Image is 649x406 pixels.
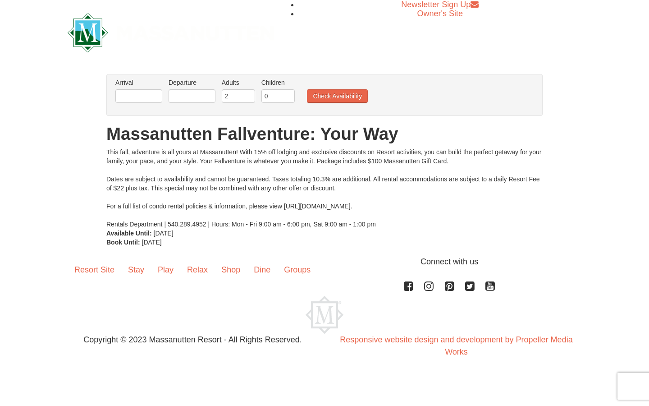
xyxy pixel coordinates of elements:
[340,335,572,356] a: Responsive website design and development by Propeller Media Works
[169,78,215,87] label: Departure
[417,9,463,18] a: Owner's Site
[106,148,543,229] div: This fall, adventure is all yours at Massanutten! With 15% off lodging and exclusive discounts on...
[68,21,274,42] a: Massanutten Resort
[247,256,277,284] a: Dine
[68,256,121,284] a: Resort Site
[142,239,162,246] span: [DATE]
[180,256,215,284] a: Relax
[61,334,324,346] p: Copyright © 2023 Massanutten Resort - All Rights Reserved.
[222,78,255,87] label: Adults
[106,230,152,237] strong: Available Until:
[306,296,343,334] img: Massanutten Resort Logo
[261,78,295,87] label: Children
[307,89,368,103] button: Check Availability
[121,256,151,284] a: Stay
[277,256,317,284] a: Groups
[154,230,174,237] span: [DATE]
[68,256,581,268] p: Connect with us
[151,256,180,284] a: Play
[215,256,247,284] a: Shop
[115,78,162,87] label: Arrival
[106,125,543,143] h1: Massanutten Fallventure: Your Way
[106,239,140,246] strong: Book Until:
[68,13,274,52] img: Massanutten Resort Logo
